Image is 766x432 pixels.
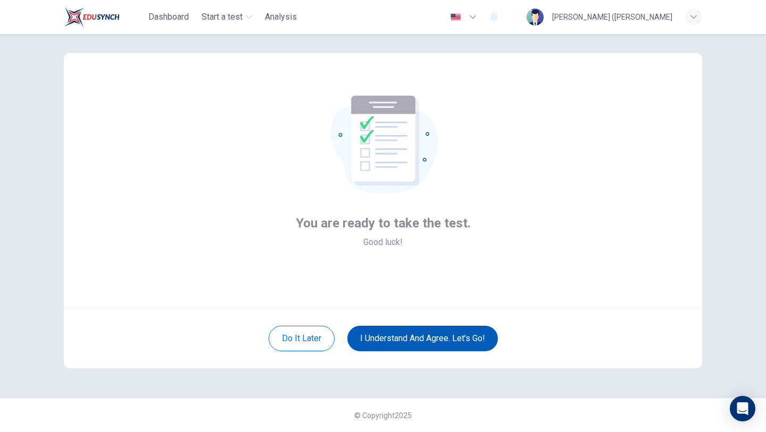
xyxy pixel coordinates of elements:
button: Start a test [197,7,256,27]
div: Open Intercom Messenger [730,396,755,421]
button: Do it later [269,326,335,351]
span: Analysis [265,11,297,23]
a: EduSynch logo [64,6,144,28]
img: Profile picture [527,9,544,26]
div: [PERSON_NAME] ([PERSON_NAME] [552,11,672,23]
button: Dashboard [144,7,193,27]
img: EduSynch logo [64,6,120,28]
span: Start a test [202,11,243,23]
span: Dashboard [148,11,189,23]
span: © Copyright 2025 [354,411,412,420]
button: I understand and agree. Let’s go! [347,326,498,351]
span: Good luck! [363,236,403,249]
img: en [449,13,462,21]
span: You are ready to take the test. [296,215,471,232]
button: Analysis [261,7,301,27]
